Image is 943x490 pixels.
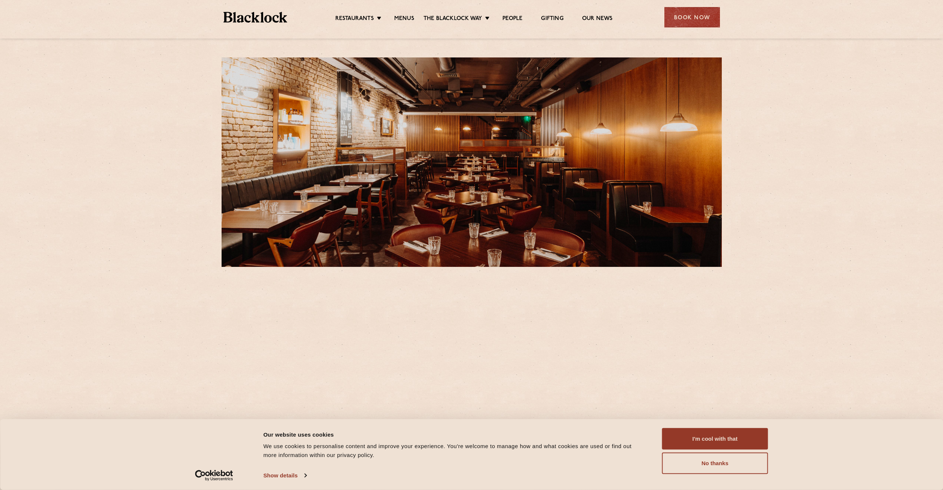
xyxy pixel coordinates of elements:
a: Our News [582,15,613,23]
img: BL_Textured_Logo-footer-cropped.svg [223,12,288,23]
div: Book Now [664,7,720,27]
a: Restaurants [335,15,374,23]
a: The Blacklock Way [424,15,482,23]
a: Show details [263,470,306,481]
button: No thanks [662,453,768,474]
div: We use cookies to personalise content and improve your experience. You're welcome to manage how a... [263,442,645,460]
div: Our website uses cookies [263,430,645,439]
button: I'm cool with that [662,428,768,450]
a: People [502,15,522,23]
a: Menus [394,15,414,23]
a: Gifting [541,15,563,23]
a: Usercentrics Cookiebot - opens in a new window [182,470,246,481]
